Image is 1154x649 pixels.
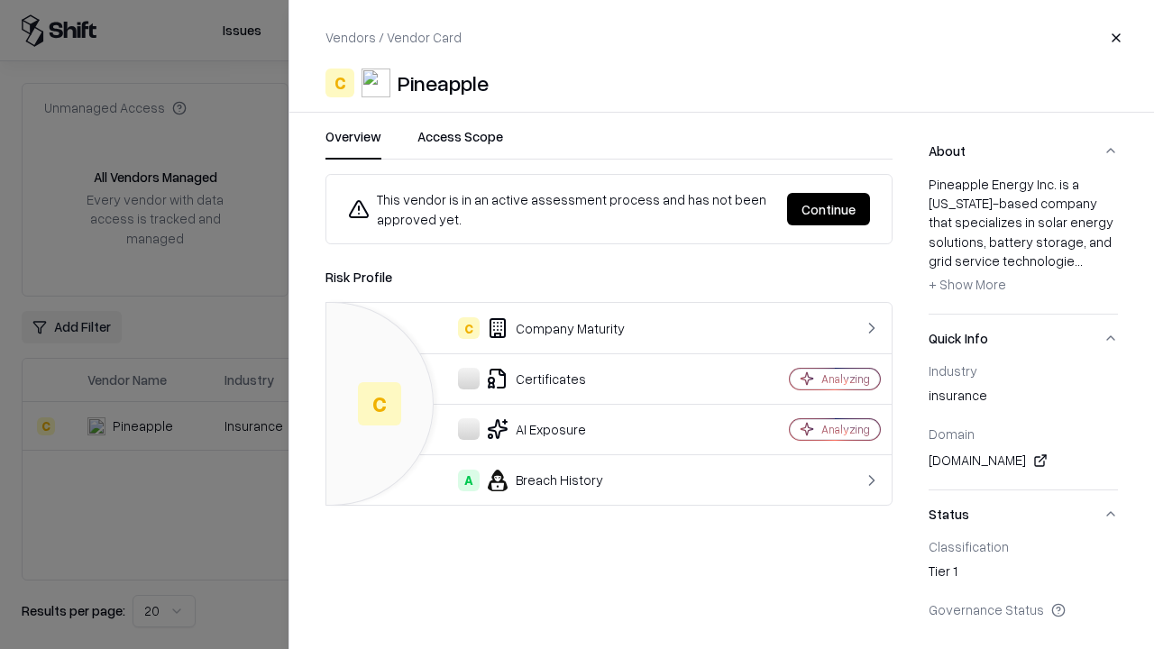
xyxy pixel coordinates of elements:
div: Pineapple Energy Inc. is a [US_STATE]-based company that specializes in solar energy solutions, b... [929,175,1118,299]
button: Access Scope [417,127,503,160]
p: Vendors / Vendor Card [325,28,462,47]
div: [DOMAIN_NAME] [929,450,1118,471]
span: + Show More [929,276,1006,292]
div: Company Maturity [341,317,727,339]
button: Status [929,490,1118,538]
div: AI Exposure [341,418,727,440]
div: Risk Profile [325,266,893,288]
div: This vendor is in an active assessment process and has not been approved yet. [348,189,773,229]
div: A [458,470,480,491]
div: Analyzing [821,371,870,387]
div: Pineapple [398,69,489,97]
div: Quick Info [929,362,1118,489]
div: Domain [929,425,1118,442]
div: Governance Status [929,601,1118,617]
div: C [325,69,354,97]
button: Overview [325,127,381,160]
span: ... [1075,252,1083,269]
div: C [458,317,480,339]
img: Pineapple [362,69,390,97]
div: insurance [929,386,1118,411]
div: Classification [929,538,1118,554]
div: Analyzing [821,422,870,437]
button: Continue [787,193,870,225]
div: Certificates [341,368,727,389]
div: About [929,175,1118,314]
div: Tier 1 [929,562,1118,587]
button: + Show More [929,270,1006,299]
div: Industry [929,362,1118,379]
div: C [358,382,401,425]
div: Breach History [341,470,727,491]
button: Quick Info [929,315,1118,362]
button: About [929,127,1118,175]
